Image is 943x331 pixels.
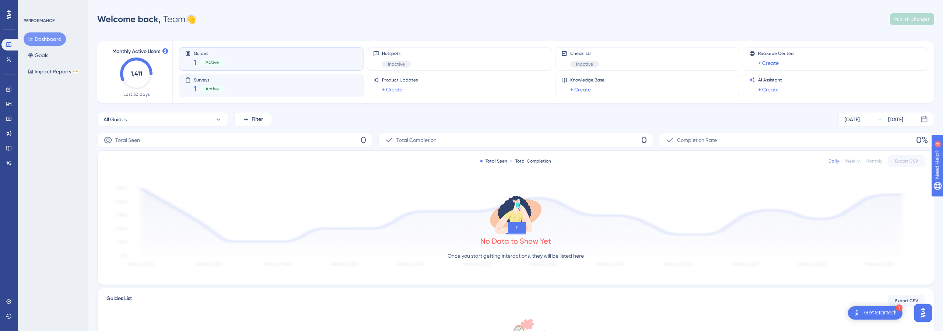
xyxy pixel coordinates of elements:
iframe: UserGuiding AI Assistant Launcher [912,302,934,324]
div: BETA [73,70,79,73]
span: 0 [641,134,647,146]
button: Export CSV [888,155,925,167]
span: Knowledge Base [570,77,604,83]
button: Filter [234,112,271,127]
button: Goals [24,49,53,62]
span: Monthly Active Users [112,47,160,56]
div: Get Started! [864,309,897,317]
button: All Guides [97,112,228,127]
div: [DATE] [888,115,903,124]
span: 1 [194,84,197,94]
span: Completion Rate [677,136,717,144]
span: Hotspots [382,50,411,56]
span: Filter [252,115,263,124]
div: Monthly [866,158,882,164]
span: 0% [916,134,928,146]
span: Last 30 days [123,91,150,97]
span: Inactive [388,61,405,67]
a: + Create [382,85,403,94]
span: 0 [361,134,366,146]
span: Welcome back, [97,14,161,24]
div: PERFORMANCE [24,18,55,24]
span: Publish Changes [894,16,930,22]
div: Team 👋 [97,13,196,25]
span: Surveys [194,77,225,82]
span: Active [206,59,219,65]
span: 1 [194,57,197,67]
div: Daily [828,158,839,164]
button: Impact ReportsBETA [24,65,84,78]
span: Export CSV [895,298,918,304]
span: Export CSV [895,158,918,164]
span: Checklists [570,50,599,56]
span: Total Completion [396,136,437,144]
span: Resource Centers [758,50,794,56]
span: Need Help? [17,2,46,11]
div: Total Seen [480,158,507,164]
button: Dashboard [24,32,66,46]
span: Guides [194,50,225,56]
div: Open Get Started! checklist, remaining modules: 1 [848,306,902,320]
p: Once you start getting interactions, they will be listed here [448,251,584,260]
a: + Create [758,59,779,67]
div: No Data to Show Yet [480,236,551,246]
span: Active [206,86,219,92]
div: Weekly [845,158,860,164]
div: 1 [896,304,902,311]
span: Guides List [106,294,132,307]
span: Inactive [576,61,593,67]
div: [DATE] [845,115,860,124]
span: All Guides [104,115,127,124]
button: Publish Changes [890,13,934,25]
text: 1,411 [131,70,142,77]
span: AI Assistant [758,77,782,83]
img: launcher-image-alternative-text [852,309,861,317]
div: 4 [51,4,53,10]
button: Export CSV [888,295,925,307]
div: Total Completion [510,158,551,164]
span: Product Updates [382,77,418,83]
a: + Create [758,85,779,94]
span: Total Seen [115,136,140,144]
a: + Create [570,85,591,94]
